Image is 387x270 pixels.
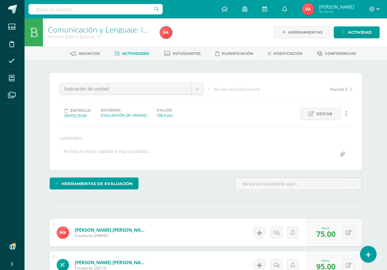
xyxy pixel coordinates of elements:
[157,112,173,118] div: 100.0 pts
[78,51,100,56] span: Anuncios
[316,229,336,239] span: 75.00
[288,27,323,38] span: Herramientas
[160,26,172,39] img: 5ef59e455bde36dc0487bc51b4dad64e.png
[319,4,354,10] span: [PERSON_NAME]
[50,177,138,189] a: Herramientas de evaluación
[302,3,314,15] img: 5ef59e455bde36dc0487bc51b4dad64e.png
[317,108,332,120] span: Editar
[57,226,69,239] img: 1fb9b5cfc92a32e8d063266108620dea.png
[101,112,147,118] div: EVALUACIÓN DE UNIDAD
[316,258,336,263] div: Nota:
[101,108,147,112] label: División:
[273,51,302,56] span: Dosificación
[48,34,153,40] div: Primero Básico Basicos 'C'
[334,26,380,38] a: Actividad
[280,86,352,92] a: Parcial 2
[317,49,356,59] a: Conferencias
[48,25,153,34] h1: Comunicación y Lenguaje: Idioma Español
[122,51,149,56] span: Actividades
[75,233,148,238] span: Estudiante 24MABC
[173,51,201,56] span: Estudiantes
[164,49,201,59] a: Estudiantes
[268,49,302,59] a: Dosificación
[348,27,372,38] span: Actividad
[215,49,253,59] a: Planificación
[60,83,203,95] a: Evaluación de unidad
[222,51,253,56] span: Planificación
[214,86,260,92] span: No hay actividad previa
[330,86,347,92] span: Parcial 2
[115,49,149,59] a: Actividades
[70,108,91,113] span: Entrega:
[70,49,100,59] a: Anuncios
[157,108,173,112] label: Valor:
[28,4,163,14] input: Busca un usuario...
[62,178,133,189] span: Herramientas de evaluación
[274,26,331,38] a: Herramientas
[75,227,148,233] a: [PERSON_NAME] [PERSON_NAME]
[235,178,362,190] input: Busca un estudiante aquí...
[75,259,148,265] a: [PERSON_NAME] [PERSON_NAME]
[57,135,355,141] div: contenidos
[63,148,151,160] div: No hay archivos subidos a esta actividad...
[319,9,354,14] span: Mi Perfil
[64,113,91,118] div: [DATE] 20:00
[325,51,356,56] span: Conferencias
[316,226,336,230] div: Nota:
[64,83,187,95] span: Evaluación de unidad
[48,24,194,35] a: Comunicación y Lenguaje: Idioma Español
